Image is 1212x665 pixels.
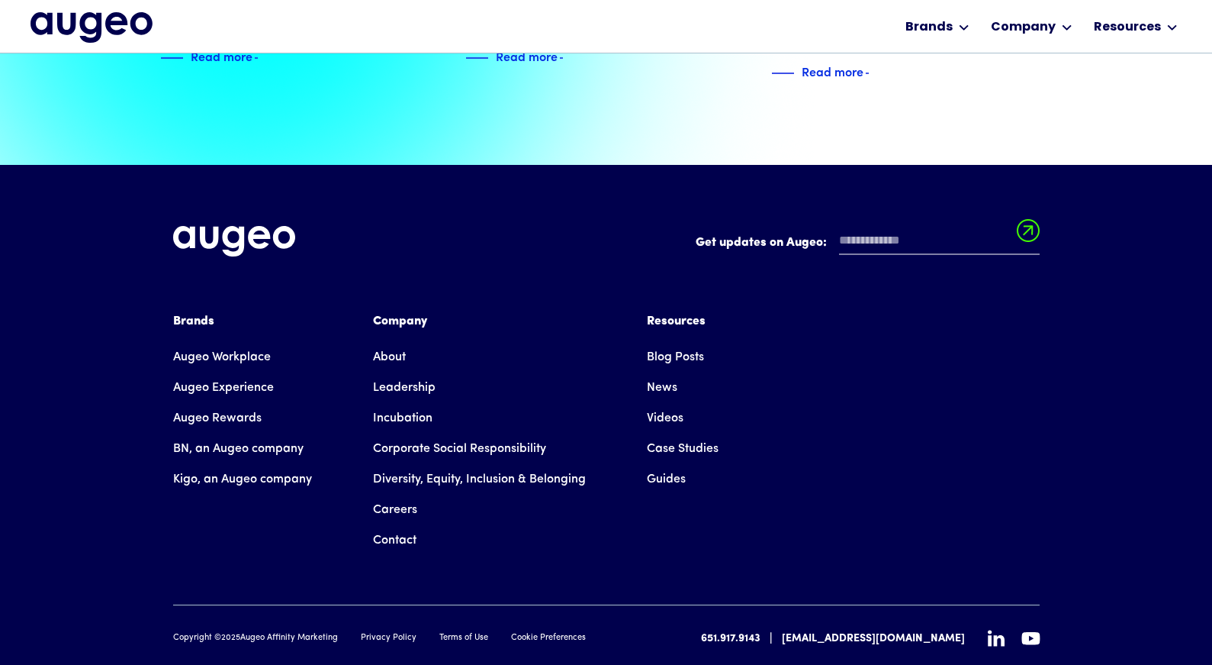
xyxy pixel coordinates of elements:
span: 2025 [221,634,240,642]
label: Get updates on Augeo: [696,234,827,252]
a: Kigo, an Augeo company [173,464,312,495]
img: Blue text arrow [254,49,277,67]
div: Resources [647,312,719,331]
div: Resources [1094,18,1161,37]
a: [EMAIL_ADDRESS][DOMAIN_NAME] [782,631,965,647]
div: Read more [496,47,558,65]
a: Contact [373,525,416,556]
a: News [647,373,677,403]
a: Careers [373,495,417,525]
a: Augeo Experience [173,373,274,403]
a: 651.917.9143 [701,631,760,647]
img: Blue text arrow [865,64,888,82]
img: Blue decorative line [465,49,488,67]
a: Blog Posts [647,342,704,373]
div: Read more [191,47,252,65]
a: Corporate Social Responsibility [373,434,546,464]
a: Guides [647,464,686,495]
img: Augeo's full logo in white. [173,226,295,257]
div: Brands [905,18,953,37]
div: Company [991,18,1056,37]
a: Augeo Rewards [173,403,262,434]
a: BN, an Augeo company [173,434,304,464]
form: Email Form [696,226,1040,263]
div: Company [373,312,586,331]
a: Leadership [373,373,436,403]
a: Diversity, Equity, Inclusion & Belonging [373,464,586,495]
a: Cookie Preferences [511,632,586,645]
a: About [373,342,406,373]
a: home [31,12,153,44]
a: Videos [647,403,683,434]
a: Incubation [373,403,432,434]
img: Blue decorative line [160,49,183,67]
div: Read more [802,62,863,80]
div: Copyright © Augeo Affinity Marketing [173,632,338,645]
img: Blue text arrow [559,49,582,67]
a: Case Studies [647,434,719,464]
a: Privacy Policy [361,632,416,645]
div: Brands [173,312,312,331]
div: | [770,630,773,648]
a: Terms of Use [439,632,488,645]
a: Augeo Workplace [173,342,271,373]
input: Submit [1017,219,1040,251]
img: Blue decorative line [771,64,794,82]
